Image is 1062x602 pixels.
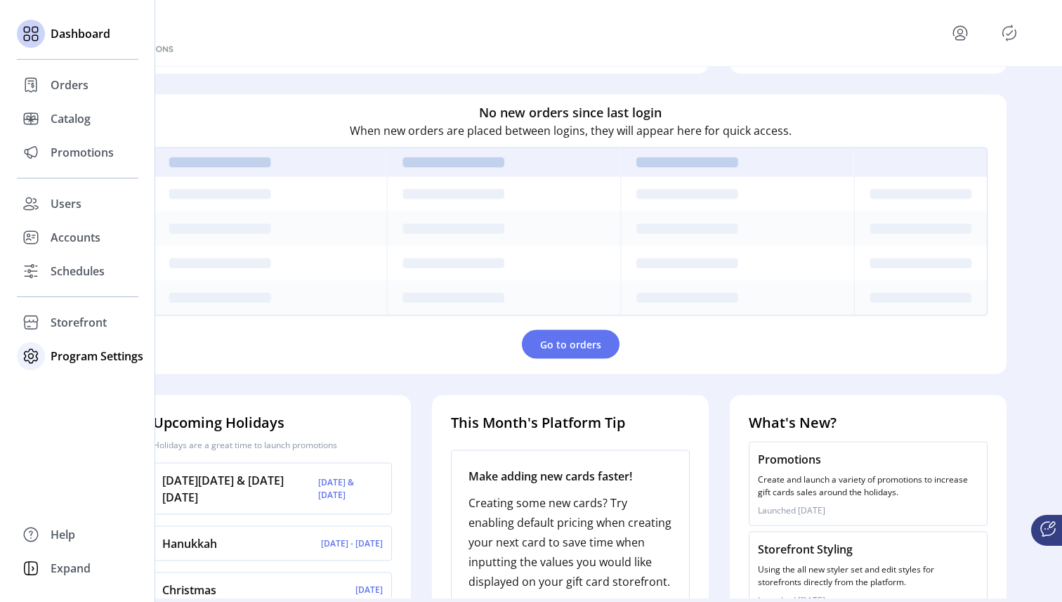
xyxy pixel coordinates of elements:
span: Storefront [51,314,107,331]
p: Hanukkah [162,535,217,552]
button: Publisher Panel [998,22,1021,44]
button: Go to orders [522,330,619,359]
span: Schedules [51,263,105,280]
p: Christmas [162,582,216,598]
h6: No new orders since last login [479,103,662,122]
h4: Upcoming Holidays [153,412,392,433]
p: [DATE] - [DATE] [321,537,383,550]
p: Holidays are a great time to launch promotions [153,439,392,452]
p: Creating some new cards? Try enabling default pricing when creating your next card to save time w... [468,493,672,591]
p: Promotions [758,451,978,468]
span: Help [51,526,75,543]
span: Users [51,195,81,212]
p: Using the all new styler set and edit styles for storefronts directly from the platform. [758,563,978,589]
p: Launched [DATE] [758,504,978,517]
span: Catalog [51,110,91,127]
p: Make adding new cards faster! [468,468,672,485]
span: Go to orders [540,337,601,352]
p: [DATE] & [DATE] [318,476,383,502]
span: Orders [51,77,88,93]
span: Accounts [51,229,100,246]
span: Expand [51,560,91,577]
button: menu [949,22,971,44]
h4: This Month's Platform Tip [451,412,690,433]
p: Create and launch a variety of promotions to increase gift cards sales around the holidays. [758,473,978,499]
p: When new orders are placed between logins, they will appear here for quick access. [350,122,792,139]
p: Storefront Styling [758,541,978,558]
h4: What's New? [749,412,988,433]
p: [DATE] [355,584,383,596]
p: [DATE][DATE] & [DATE][DATE] [162,472,318,506]
span: Promotions [51,144,114,161]
span: Dashboard [51,25,110,42]
span: Program Settings [51,348,143,365]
